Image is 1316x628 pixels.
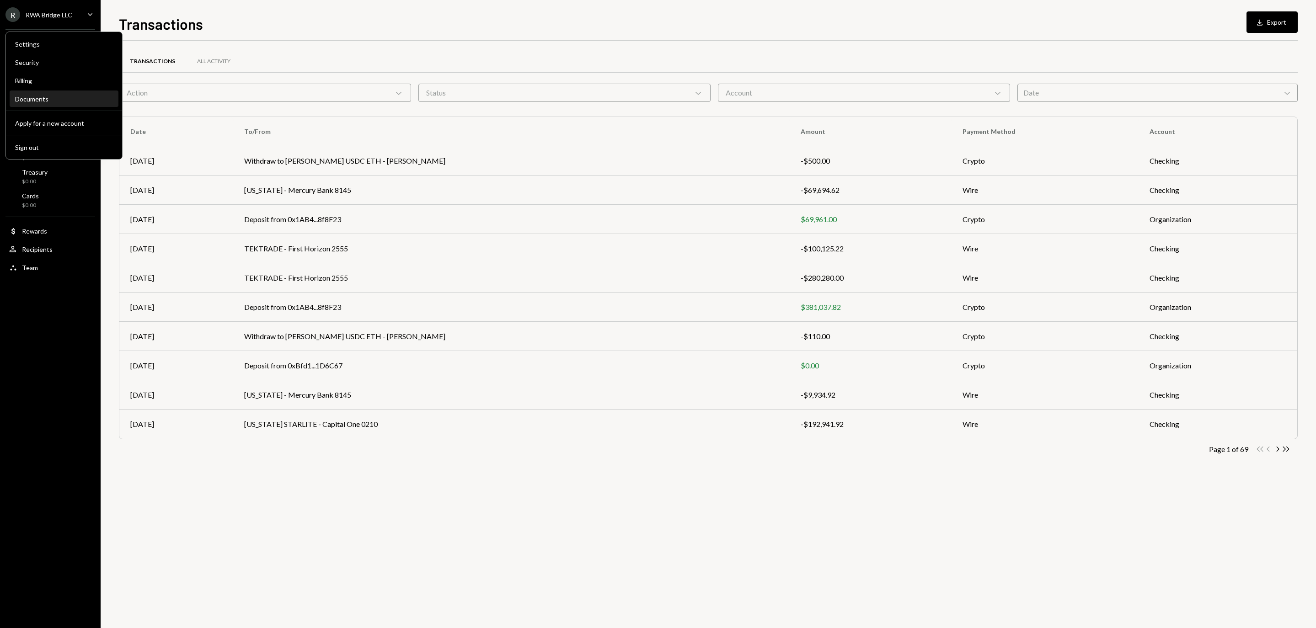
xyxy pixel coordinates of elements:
[22,168,48,176] div: Treasury
[10,36,118,52] a: Settings
[15,59,113,66] div: Security
[1246,11,1298,33] button: Export
[130,389,222,400] div: [DATE]
[22,202,39,209] div: $0.00
[130,419,222,430] div: [DATE]
[119,50,186,73] a: Transactions
[801,214,941,225] div: $69,961.00
[119,117,233,146] th: Date
[233,117,790,146] th: To/From
[233,176,790,205] td: [US_STATE] - Mercury Bank 8145
[130,185,222,196] div: [DATE]
[130,272,222,283] div: [DATE]
[801,155,941,166] div: -$500.00
[1139,380,1297,410] td: Checking
[1139,263,1297,293] td: Checking
[10,139,118,156] button: Sign out
[197,58,230,65] div: All Activity
[1139,117,1297,146] th: Account
[952,117,1139,146] th: Payment Method
[952,234,1139,263] td: Wire
[952,410,1139,439] td: Wire
[801,272,941,283] div: -$280,280.00
[952,380,1139,410] td: Wire
[790,117,952,146] th: Amount
[22,264,38,271] div: Team
[119,84,411,102] div: Action
[233,410,790,439] td: [US_STATE] STARLITE - Capital One 0210
[186,50,241,73] a: All Activity
[952,322,1139,351] td: Crypto
[5,165,95,187] a: Treasury$0.00
[801,419,941,430] div: -$192,941.92
[233,234,790,263] td: TEKTRADE - First Horizon 2555
[233,380,790,410] td: [US_STATE] - Mercury Bank 8145
[1139,293,1297,322] td: Organization
[1017,84,1298,102] div: Date
[15,144,113,151] div: Sign out
[952,176,1139,205] td: Wire
[1139,234,1297,263] td: Checking
[15,119,113,127] div: Apply for a new account
[130,214,222,225] div: [DATE]
[233,322,790,351] td: Withdraw to [PERSON_NAME] USDC ETH - [PERSON_NAME]
[15,95,113,103] div: Documents
[233,351,790,380] td: Deposit from 0xBfd1...1D6C67
[233,205,790,234] td: Deposit from 0x1AB4...8f8F23
[10,54,118,70] a: Security
[233,263,790,293] td: TEKTRADE - First Horizon 2555
[22,192,39,200] div: Cards
[1139,351,1297,380] td: Organization
[22,227,47,235] div: Rewards
[1139,205,1297,234] td: Organization
[5,7,20,22] div: R
[130,243,222,254] div: [DATE]
[233,293,790,322] td: Deposit from 0x1AB4...8f8F23
[718,84,1010,102] div: Account
[1139,410,1297,439] td: Checking
[15,77,113,85] div: Billing
[5,259,95,276] a: Team
[5,223,95,239] a: Rewards
[801,389,941,400] div: -$9,934.92
[5,241,95,257] a: Recipients
[130,360,222,371] div: [DATE]
[10,72,118,89] a: Billing
[22,245,53,253] div: Recipients
[130,58,175,65] div: Transactions
[1139,176,1297,205] td: Checking
[130,302,222,313] div: [DATE]
[418,84,711,102] div: Status
[130,331,222,342] div: [DATE]
[801,360,941,371] div: $0.00
[10,90,118,107] a: Documents
[952,146,1139,176] td: Crypto
[26,11,72,19] div: RWA Bridge LLC
[130,155,222,166] div: [DATE]
[1139,146,1297,176] td: Checking
[952,351,1139,380] td: Crypto
[119,15,203,33] h1: Transactions
[233,146,790,176] td: Withdraw to [PERSON_NAME] USDC ETH - [PERSON_NAME]
[801,185,941,196] div: -$69,694.62
[5,189,95,211] a: Cards$0.00
[952,293,1139,322] td: Crypto
[1139,322,1297,351] td: Checking
[15,40,113,48] div: Settings
[1209,445,1248,453] div: Page 1 of 69
[952,263,1139,293] td: Wire
[10,115,118,132] button: Apply for a new account
[801,302,941,313] div: $381,037.82
[801,243,941,254] div: -$100,125.22
[952,205,1139,234] td: Crypto
[22,178,48,186] div: $0.00
[801,331,941,342] div: -$110.00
